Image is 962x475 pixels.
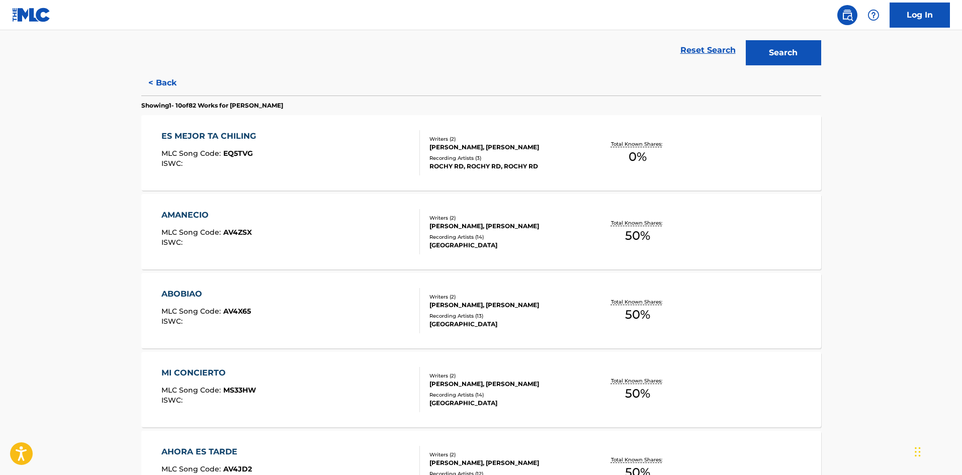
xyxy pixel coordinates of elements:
[890,3,950,28] a: Log In
[429,162,581,171] div: ROCHY RD, ROCHY RD, ROCHY RD
[161,317,185,326] span: ISWC :
[223,228,252,237] span: AV4ZSX
[867,9,880,21] img: help
[161,130,261,142] div: ES MEJOR TA CHILING
[429,214,581,222] div: Writers ( 2 )
[429,379,581,389] div: [PERSON_NAME], [PERSON_NAME]
[161,159,185,168] span: ISWC :
[161,228,223,237] span: MLC Song Code :
[611,140,665,148] p: Total Known Shares:
[161,446,252,458] div: AHORA ES TARDE
[161,209,252,221] div: AMANECIO
[223,464,252,473] span: AV4JD2
[161,464,223,473] span: MLC Song Code :
[912,427,962,475] iframe: Chat Widget
[141,115,821,191] a: ES MEJOR TA CHILINGMLC Song Code:EQ5TVGISWC:Writers (2)[PERSON_NAME], [PERSON_NAME]Recording Arti...
[161,367,256,379] div: MI CONCIERTO
[629,148,647,166] span: 0 %
[429,293,581,301] div: Writers ( 2 )
[611,377,665,385] p: Total Known Shares:
[429,135,581,143] div: Writers ( 2 )
[429,320,581,329] div: [GEOGRAPHIC_DATA]
[863,5,884,25] div: Help
[611,219,665,227] p: Total Known Shares:
[611,298,665,306] p: Total Known Shares:
[429,233,581,241] div: Recording Artists ( 14 )
[223,386,256,395] span: MS33HW
[429,399,581,408] div: [GEOGRAPHIC_DATA]
[161,149,223,158] span: MLC Song Code :
[161,288,251,300] div: ABOBIAO
[429,143,581,152] div: [PERSON_NAME], [PERSON_NAME]
[625,385,650,403] span: 50 %
[223,307,251,316] span: AV4X65
[746,40,821,65] button: Search
[141,194,821,269] a: AMANECIOMLC Song Code:AV4ZSXISWC:Writers (2)[PERSON_NAME], [PERSON_NAME]Recording Artists (14)[GE...
[429,154,581,162] div: Recording Artists ( 3 )
[912,427,962,475] div: Widget de chat
[625,227,650,245] span: 50 %
[141,101,283,110] p: Showing 1 - 10 of 82 Works for [PERSON_NAME]
[429,222,581,231] div: [PERSON_NAME], [PERSON_NAME]
[223,149,253,158] span: EQ5TVG
[12,8,51,22] img: MLC Logo
[429,312,581,320] div: Recording Artists ( 13 )
[915,437,921,467] div: Arrastrar
[429,451,581,458] div: Writers ( 2 )
[161,238,185,247] span: ISWC :
[141,352,821,427] a: MI CONCIERTOMLC Song Code:MS33HWISWC:Writers (2)[PERSON_NAME], [PERSON_NAME]Recording Artists (14...
[429,458,581,467] div: [PERSON_NAME], [PERSON_NAME]
[429,372,581,379] div: Writers ( 2 )
[161,307,223,316] span: MLC Song Code :
[161,396,185,405] span: ISWC :
[429,241,581,250] div: [GEOGRAPHIC_DATA]
[837,5,857,25] a: Public Search
[625,306,650,324] span: 50 %
[161,386,223,395] span: MLC Song Code :
[611,456,665,463] p: Total Known Shares:
[141,273,821,348] a: ABOBIAOMLC Song Code:AV4X65ISWC:Writers (2)[PERSON_NAME], [PERSON_NAME]Recording Artists (13)[GEO...
[429,301,581,310] div: [PERSON_NAME], [PERSON_NAME]
[841,9,853,21] img: search
[675,39,741,61] a: Reset Search
[429,391,581,399] div: Recording Artists ( 14 )
[141,70,202,96] button: < Back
